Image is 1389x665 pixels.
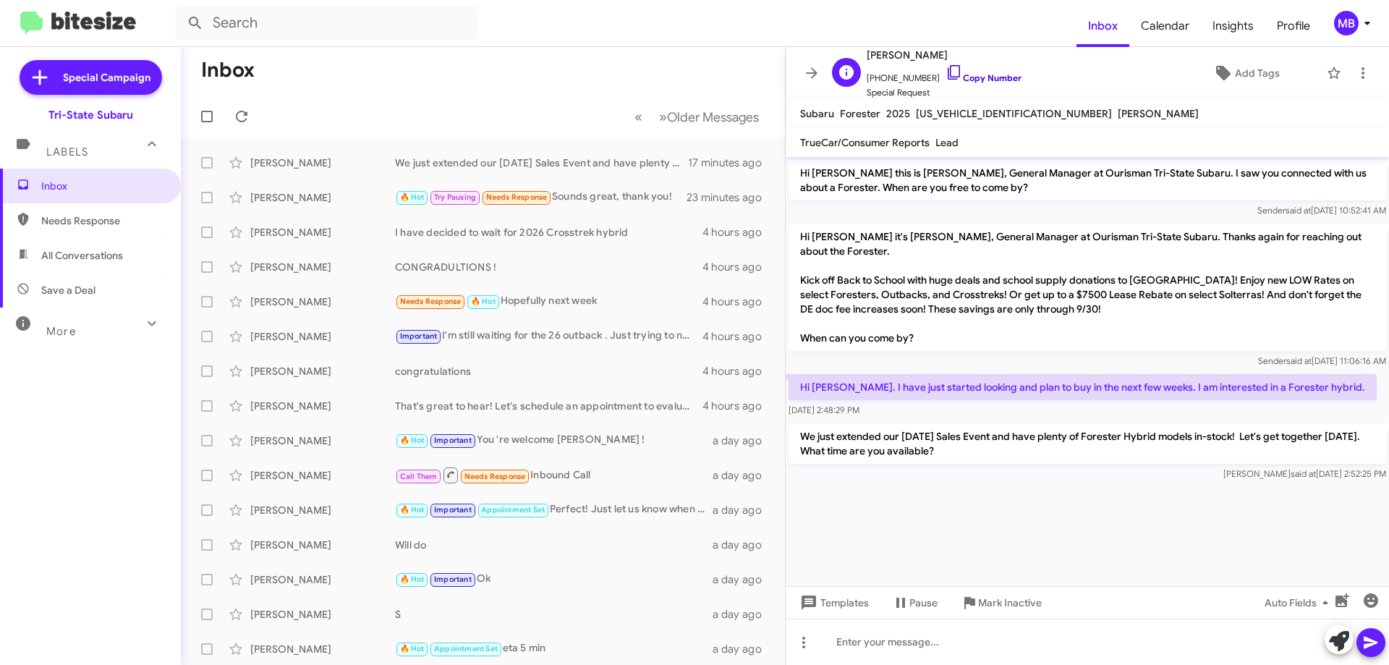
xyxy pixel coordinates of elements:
[867,64,1021,85] span: [PHONE_NUMBER]
[1286,205,1311,216] span: said at
[1253,590,1346,616] button: Auto Fields
[1258,355,1386,366] span: Sender [DATE] 11:06:16 AM
[250,503,395,517] div: [PERSON_NAME]
[789,374,1377,400] p: Hi [PERSON_NAME]. I have just started looking and plan to buy in the next few weeks. I am interes...
[687,190,773,205] div: 23 minutes ago
[395,293,702,310] div: Hopefully next week
[395,607,713,622] div: S
[400,575,425,584] span: 🔥 Hot
[395,225,702,240] div: I have decided to wait for 2026 Crosstrek hybrid
[400,505,425,514] span: 🔥 Hot
[1265,5,1322,47] a: Profile
[626,102,651,132] button: Previous
[789,224,1386,351] p: Hi [PERSON_NAME] it's [PERSON_NAME], General Manager at Ourisman Tri-State Subaru. Thanks again f...
[250,364,395,378] div: [PERSON_NAME]
[395,538,713,552] div: Will do
[486,192,548,202] span: Needs Response
[395,466,713,484] div: Inbound Call
[395,260,702,274] div: CONGRADULTIONS !
[626,102,768,132] nav: Page navigation example
[481,505,545,514] span: Appointment Set
[400,297,462,306] span: Needs Response
[250,225,395,240] div: [PERSON_NAME]
[250,329,395,344] div: [PERSON_NAME]
[471,297,496,306] span: 🔥 Hot
[1076,5,1129,47] span: Inbox
[886,107,910,120] span: 2025
[434,644,498,653] span: Appointment Set
[250,295,395,309] div: [PERSON_NAME]
[1129,5,1201,47] a: Calendar
[789,423,1386,464] p: We just extended our [DATE] Sales Event and have plenty of Forester Hybrid models in-stock! Let's...
[395,640,713,657] div: eta 5 min
[46,325,76,338] span: More
[702,260,773,274] div: 4 hours ago
[1171,60,1320,86] button: Add Tags
[650,102,768,132] button: Next
[840,107,880,120] span: Forester
[175,6,479,41] input: Search
[1201,5,1265,47] a: Insights
[250,433,395,448] div: [PERSON_NAME]
[250,572,395,587] div: [PERSON_NAME]
[250,607,395,622] div: [PERSON_NAME]
[713,538,773,552] div: a day ago
[395,364,702,378] div: congratulations
[434,505,472,514] span: Important
[867,85,1021,100] span: Special Request
[949,590,1053,616] button: Mark Inactive
[250,399,395,413] div: [PERSON_NAME]
[400,331,438,341] span: Important
[702,364,773,378] div: 4 hours ago
[867,46,1021,64] span: [PERSON_NAME]
[250,156,395,170] div: [PERSON_NAME]
[702,225,773,240] div: 4 hours ago
[713,433,773,448] div: a day ago
[800,107,834,120] span: Subaru
[789,160,1386,200] p: Hi [PERSON_NAME] this is [PERSON_NAME], General Manager at Ourisman Tri-State Subaru. I saw you c...
[702,295,773,309] div: 4 hours ago
[395,571,713,588] div: Ok
[250,468,395,483] div: [PERSON_NAME]
[41,213,164,228] span: Needs Response
[250,190,395,205] div: [PERSON_NAME]
[41,283,95,297] span: Save a Deal
[250,642,395,656] div: [PERSON_NAME]
[667,109,759,125] span: Older Messages
[1257,205,1386,216] span: Sender [DATE] 10:52:41 AM
[789,404,859,415] span: [DATE] 2:48:29 PM
[1322,11,1373,35] button: MB
[1286,355,1312,366] span: said at
[46,145,88,158] span: Labels
[702,329,773,344] div: 4 hours ago
[786,590,880,616] button: Templates
[935,136,959,149] span: Lead
[41,179,164,193] span: Inbox
[434,436,472,445] span: Important
[395,399,702,413] div: That's great to hear! Let's schedule an appointment to evaluate your Outback and discuss the deta...
[395,189,687,206] div: Sounds great, thank you!
[395,156,688,170] div: We just extended our [DATE] Sales Event and have plenty of Forester Hybrid models in-stock! Let's...
[464,472,526,481] span: Needs Response
[434,192,476,202] span: Try Pausing
[713,468,773,483] div: a day ago
[797,590,869,616] span: Templates
[1334,11,1359,35] div: MB
[400,436,425,445] span: 🔥 Hot
[41,248,123,263] span: All Conversations
[395,432,713,449] div: You 're welcome [PERSON_NAME] !
[395,328,702,344] div: I'm still waiting for the 26 outback . Just trying to narrow down where I will purchase
[250,538,395,552] div: [PERSON_NAME]
[1265,590,1334,616] span: Auto Fields
[713,642,773,656] div: a day ago
[400,472,438,481] span: Call Them
[800,136,930,149] span: TrueCar/Consumer Reports
[395,501,713,518] div: Perfect! Just let us know when you arrive around 1 or 2, and we'll be ready to assist you. Lookin...
[634,108,642,126] span: «
[434,575,472,584] span: Important
[713,607,773,622] div: a day ago
[400,192,425,202] span: 🔥 Hot
[20,60,162,95] a: Special Campaign
[702,399,773,413] div: 4 hours ago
